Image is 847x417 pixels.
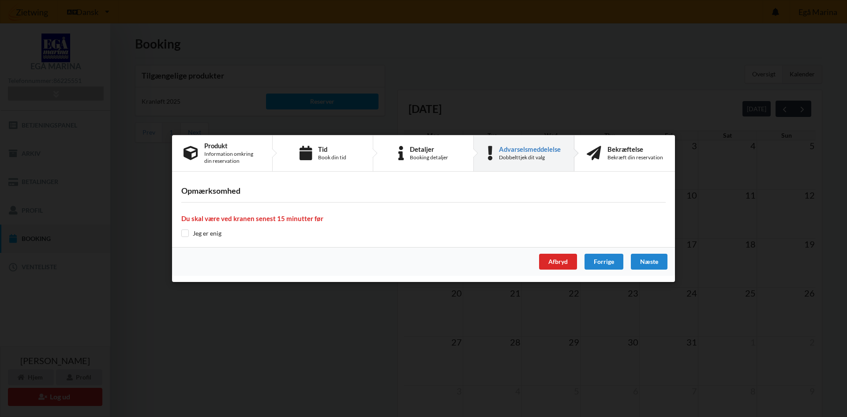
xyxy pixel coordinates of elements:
[499,146,561,153] div: Advarselsmeddelelse
[204,150,261,165] div: Information omkring din reservation
[204,142,261,149] div: Produkt
[181,214,666,223] h4: Du skal være ved kranen senest 15 minutter før
[181,186,666,196] h3: Opmærksomhed
[607,154,663,161] div: Bekræft din reservation
[585,254,623,270] div: Forrige
[318,154,346,161] div: Book din tid
[410,154,448,161] div: Booking detaljer
[499,154,561,161] div: Dobbelttjek dit valg
[631,254,667,270] div: Næste
[410,146,448,153] div: Detaljer
[181,229,221,237] label: Jeg er enig
[539,254,577,270] div: Afbryd
[607,146,663,153] div: Bekræftelse
[318,146,346,153] div: Tid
